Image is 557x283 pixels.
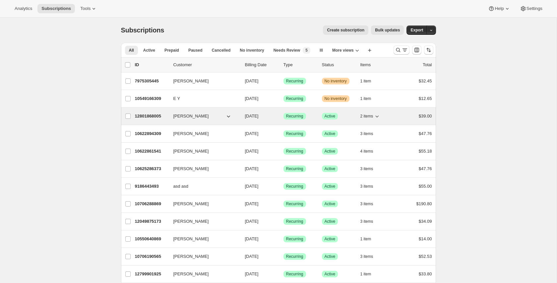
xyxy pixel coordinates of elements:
button: 1 item [360,269,379,279]
button: 3 items [360,252,381,261]
p: 10625286373 [135,165,168,172]
p: Billing Date [245,62,278,68]
button: Analytics [11,4,36,13]
span: [DATE] [245,114,259,118]
span: No inventory [325,78,347,84]
div: 9186443493asd asd[DATE]SuccessRecurringSuccessActive3 items$55.00 [135,182,432,191]
span: 1 item [360,236,371,242]
span: [DATE] [245,254,259,259]
p: Status [322,62,355,68]
span: [PERSON_NAME] [173,148,209,155]
span: Active [143,48,155,53]
button: [PERSON_NAME] [169,146,236,157]
span: Create subscription [327,27,364,33]
span: Active [325,254,336,259]
span: Recurring [286,166,303,171]
span: [DATE] [245,131,259,136]
span: Active [325,149,336,154]
button: More views [328,46,363,55]
button: [PERSON_NAME] [169,199,236,209]
p: 12801868005 [135,113,168,119]
button: Create new view [364,46,375,55]
p: 10622861541 [135,148,168,155]
span: Analytics [15,6,32,11]
span: [PERSON_NAME] [173,271,209,277]
div: 10625286373[PERSON_NAME][DATE]SuccessRecurringSuccessActive3 items$47.76 [135,164,432,173]
span: Active [325,114,336,119]
button: [PERSON_NAME] [169,269,236,279]
button: 1 item [360,94,379,103]
span: Paused [188,48,203,53]
p: ID [135,62,168,68]
p: 12049875173 [135,218,168,225]
span: Recurring [286,201,303,207]
button: 3 items [360,217,381,226]
span: [DATE] [245,166,259,171]
span: Tools [80,6,91,11]
span: $47.76 [419,131,432,136]
div: 10706288869[PERSON_NAME][DATE]SuccessRecurringSuccessActive3 items$190.80 [135,199,432,209]
button: Export [406,25,427,35]
span: [PERSON_NAME] [173,201,209,207]
span: 2 items [360,114,373,119]
button: Bulk updates [371,25,404,35]
button: 3 items [360,182,381,191]
button: [PERSON_NAME] [169,251,236,262]
span: [DATE] [245,184,259,189]
span: Needs Review [274,48,300,53]
button: [PERSON_NAME] [169,111,236,121]
div: Items [360,62,394,68]
span: [DATE] [245,236,259,241]
span: [PERSON_NAME] [173,165,209,172]
span: [PERSON_NAME] [173,218,209,225]
div: 10706190565[PERSON_NAME][DATE]SuccessRecurringSuccessActive3 items$52.53 [135,252,432,261]
p: 7975305445 [135,78,168,84]
span: Bulk updates [375,27,400,33]
span: $190.80 [416,201,432,206]
span: Recurring [286,271,303,277]
button: [PERSON_NAME] [169,128,236,139]
button: 4 items [360,147,381,156]
span: [PERSON_NAME] [173,113,209,119]
span: 1 item [360,271,371,277]
button: 1 item [360,234,379,244]
p: 10706288869 [135,201,168,207]
span: 3 items [360,201,373,207]
button: [PERSON_NAME] [169,76,236,86]
span: Recurring [286,236,303,242]
div: 10622894309[PERSON_NAME][DATE]SuccessRecurringSuccessActive3 items$47.76 [135,129,432,138]
span: 1 item [360,96,371,101]
span: [PERSON_NAME] [173,253,209,260]
p: Customer [173,62,240,68]
span: lll [320,48,323,53]
span: Export [410,27,423,33]
span: Active [325,166,336,171]
div: 12049875173[PERSON_NAME][DATE]SuccessRecurringSuccessActive3 items$34.09 [135,217,432,226]
span: $55.00 [419,184,432,189]
span: [DATE] [245,78,259,83]
button: Customize table column order and visibility [412,45,421,55]
span: Recurring [286,114,303,119]
span: $39.00 [419,114,432,118]
span: Recurring [286,149,303,154]
span: Recurring [286,254,303,259]
span: asd asd [173,183,189,190]
button: Subscriptions [37,4,75,13]
span: Recurring [286,96,303,101]
div: 10549166309E Y[DATE]SuccessRecurringWarningNo inventory1 item$12.65 [135,94,432,103]
span: Settings [526,6,542,11]
button: E Y [169,93,236,104]
button: 2 items [360,112,381,121]
span: Cancelled [212,48,231,53]
span: Active [325,184,336,189]
span: E Y [173,95,180,102]
span: More views [332,48,354,53]
span: Active [325,201,336,207]
p: 10549166309 [135,95,168,102]
span: $33.80 [419,271,432,276]
p: 10706190565 [135,253,168,260]
span: 3 items [360,254,373,259]
button: 3 items [360,199,381,209]
button: 1 item [360,76,379,86]
p: 9186443493 [135,183,168,190]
